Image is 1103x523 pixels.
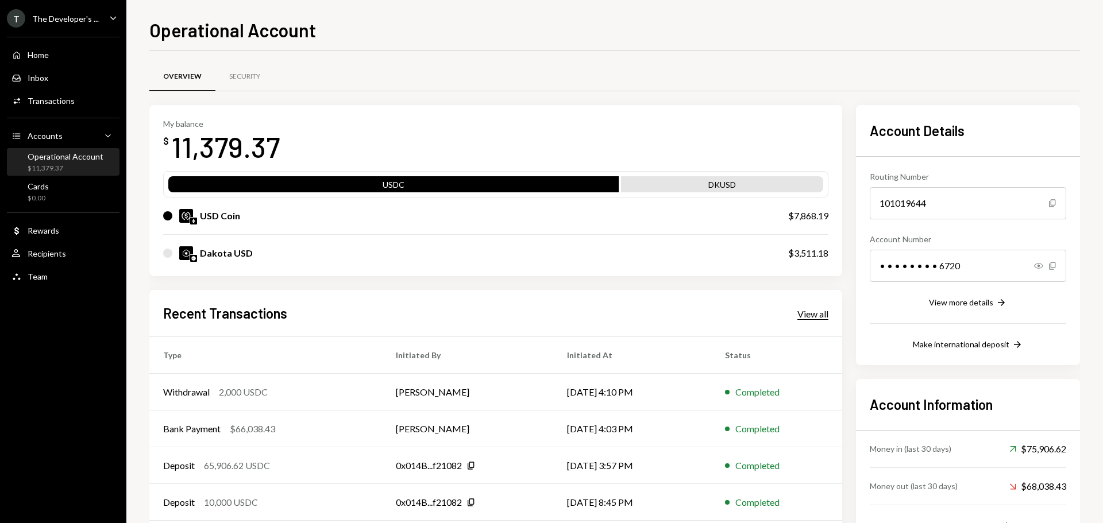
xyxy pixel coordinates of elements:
[913,339,1023,351] button: Make international deposit
[870,480,958,492] div: Money out (last 30 days)
[163,385,210,399] div: Withdrawal
[7,90,119,111] a: Transactions
[788,246,828,260] div: $3,511.18
[382,337,553,374] th: Initiated By
[179,246,193,260] img: DKUSD
[28,73,48,83] div: Inbox
[7,220,119,241] a: Rewards
[163,495,195,509] div: Deposit
[171,129,280,165] div: 11,379.37
[735,422,780,436] div: Completed
[7,148,119,176] a: Operational Account$11,379.37
[7,178,119,206] a: Cards$0.00
[200,246,253,260] div: Dakota USD
[870,250,1066,282] div: • • • • • • • • 6720
[190,255,197,262] img: base-mainnet
[396,459,462,472] div: 0x014B...f21082
[870,187,1066,219] div: 101019644
[149,18,316,41] h1: Operational Account
[168,179,619,195] div: USDC
[735,459,780,472] div: Completed
[797,308,828,320] div: View all
[28,50,49,60] div: Home
[711,337,842,374] th: Status
[797,307,828,320] a: View all
[28,96,75,106] div: Transactions
[215,63,274,92] a: Security
[149,337,382,374] th: Type
[396,495,462,509] div: 0x014B...f21082
[200,209,240,223] div: USD Coin
[870,395,1066,414] h2: Account Information
[870,233,1066,245] div: Account Number
[788,209,828,223] div: $7,868.19
[28,193,49,203] div: $0.00
[28,226,59,235] div: Rewards
[1009,479,1066,493] div: $68,038.43
[553,410,711,447] td: [DATE] 4:03 PM
[179,209,193,223] img: USDC
[1009,442,1066,456] div: $75,906.62
[230,422,275,436] div: $66,038.43
[382,410,553,447] td: [PERSON_NAME]
[7,125,119,146] a: Accounts
[149,63,215,92] a: Overview
[870,443,951,455] div: Money in (last 30 days)
[28,152,103,161] div: Operational Account
[553,484,711,521] td: [DATE] 8:45 PM
[163,459,195,472] div: Deposit
[870,121,1066,140] h2: Account Details
[7,9,25,28] div: T
[870,171,1066,183] div: Routing Number
[929,297,1007,309] button: View more details
[163,72,202,82] div: Overview
[553,337,711,374] th: Initiated At
[735,495,780,509] div: Completed
[553,447,711,484] td: [DATE] 3:57 PM
[190,218,197,224] img: ethereum-mainnet
[735,385,780,399] div: Completed
[204,495,258,509] div: 10,000 USDC
[204,459,270,472] div: 65,906.62 USDC
[28,131,63,141] div: Accounts
[219,385,268,399] div: 2,000 USDC
[621,179,823,195] div: DKUSD
[28,249,66,258] div: Recipients
[7,44,119,65] a: Home
[32,14,99,24] div: The Developer's ...
[913,339,1009,349] div: Make international deposit
[163,135,169,147] div: $
[28,272,48,281] div: Team
[163,422,221,436] div: Bank Payment
[7,243,119,264] a: Recipients
[163,119,280,129] div: My balance
[28,181,49,191] div: Cards
[7,266,119,286] a: Team
[7,67,119,88] a: Inbox
[553,374,711,410] td: [DATE] 4:10 PM
[163,304,287,323] h2: Recent Transactions
[929,297,993,307] div: View more details
[28,164,103,173] div: $11,379.37
[229,72,260,82] div: Security
[382,374,553,410] td: [PERSON_NAME]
